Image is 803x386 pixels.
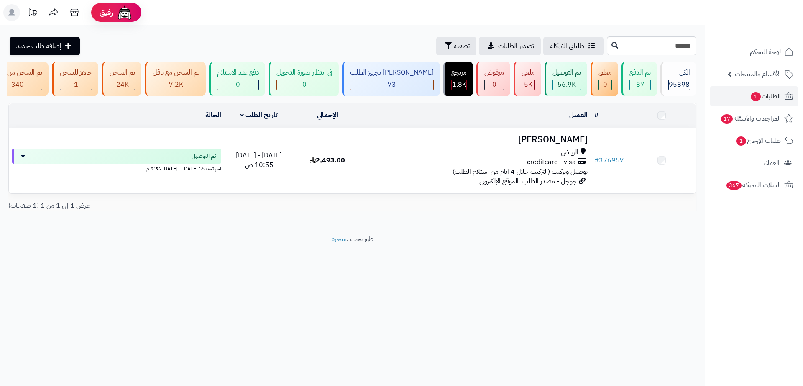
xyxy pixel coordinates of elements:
[746,23,795,41] img: logo-2.png
[594,155,624,165] a: #376957
[710,108,798,129] a: المراجعات والأسئلة17
[217,80,258,90] div: 0
[302,80,307,90] span: 0
[524,80,532,90] span: 5K
[100,62,143,96] a: تم الشحن 24K
[16,41,61,51] span: إضافة طلب جديد
[594,155,599,165] span: #
[388,80,396,90] span: 73
[750,46,781,58] span: لوحة التحكم
[11,80,24,90] span: 340
[277,80,332,90] div: 0
[735,68,781,80] span: الأقسام والمنتجات
[589,62,620,96] a: معلق 0
[710,42,798,62] a: لوحة التحكم
[492,80,496,90] span: 0
[668,68,690,77] div: الكل
[116,4,133,21] img: ai-face.png
[453,167,588,177] span: توصيل وتركيب (التركيب خلال 4 ايام من استلام الطلب)
[720,113,781,124] span: المراجعات والأسئلة
[116,80,129,90] span: 24K
[169,80,183,90] span: 7.2K
[110,68,135,77] div: تم الشحن
[594,110,598,120] a: #
[630,80,650,90] div: 87
[735,135,781,147] span: طلبات الإرجاع
[750,90,781,102] span: الطلبات
[710,131,798,151] a: طلبات الإرجاع1
[205,110,221,120] a: الحالة
[710,175,798,195] a: السلات المتروكة367
[60,68,92,77] div: جاهز للشحن
[543,62,589,96] a: تم التوصيل 56.9K
[659,62,698,96] a: الكل95898
[710,153,798,173] a: العملاء
[317,110,338,120] a: الإجمالي
[12,164,221,172] div: اخر تحديث: [DATE] - [DATE] 9:56 م
[276,68,332,77] div: في انتظار صورة التحويل
[74,80,78,90] span: 1
[436,37,476,55] button: تصفية
[110,80,135,90] div: 24040
[620,62,659,96] a: تم الدفع 87
[479,37,541,55] a: تصدير الطلبات
[479,176,577,186] span: جوجل - مصدر الطلب: الموقع الإلكتروني
[484,68,504,77] div: مرفوض
[726,181,742,190] span: 367
[153,80,199,90] div: 7222
[153,68,199,77] div: تم الشحن مع ناقل
[485,80,504,90] div: 0
[217,68,259,77] div: دفع عند الاستلام
[350,68,434,77] div: [PERSON_NAME] تجهيز الطلب
[629,68,651,77] div: تم الدفع
[10,37,80,55] a: إضافة طلب جديد
[763,157,780,169] span: العملاء
[192,152,216,160] span: تم التوصيل
[710,86,798,106] a: الطلبات1
[50,62,100,96] a: جاهز للشحن 1
[236,150,282,170] span: [DATE] - [DATE] 10:55 ص
[366,135,588,144] h3: [PERSON_NAME]
[522,80,534,90] div: 4991
[454,41,470,51] span: تصفية
[736,136,746,146] span: 1
[527,157,576,167] span: creditcard - visa
[207,62,267,96] a: دفع عند الاستلام 0
[240,110,278,120] a: تاريخ الطلب
[22,4,43,23] a: تحديثات المنصة
[236,80,240,90] span: 0
[636,80,644,90] span: 87
[557,80,576,90] span: 56.9K
[553,80,581,90] div: 56873
[452,80,466,90] span: 1.8K
[267,62,340,96] a: في انتظار صورة التحويل 0
[143,62,207,96] a: تم الشحن مع ناقل 7.2K
[512,62,543,96] a: ملغي 5K
[350,80,433,90] div: 73
[60,80,92,90] div: 1
[561,148,578,157] span: الرياض
[751,92,761,101] span: 1
[669,80,690,90] span: 95898
[498,41,534,51] span: تصدير الطلبات
[543,37,604,55] a: طلباتي المُوكلة
[550,41,584,51] span: طلباتي المُوكلة
[310,155,345,165] span: 2,493.00
[569,110,588,120] a: العميل
[475,62,512,96] a: مرفوض 0
[332,234,347,244] a: متجرة
[598,68,612,77] div: معلق
[721,114,733,124] span: 17
[442,62,475,96] a: مرتجع 1.8K
[603,80,607,90] span: 0
[2,201,353,211] div: عرض 1 إلى 1 من 1 (1 صفحات)
[452,80,466,90] div: 1828
[599,80,611,90] div: 0
[340,62,442,96] a: [PERSON_NAME] تجهيز الطلب 73
[552,68,581,77] div: تم التوصيل
[522,68,535,77] div: ملغي
[726,179,781,191] span: السلات المتروكة
[451,68,467,77] div: مرتجع
[100,8,113,18] span: رفيق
